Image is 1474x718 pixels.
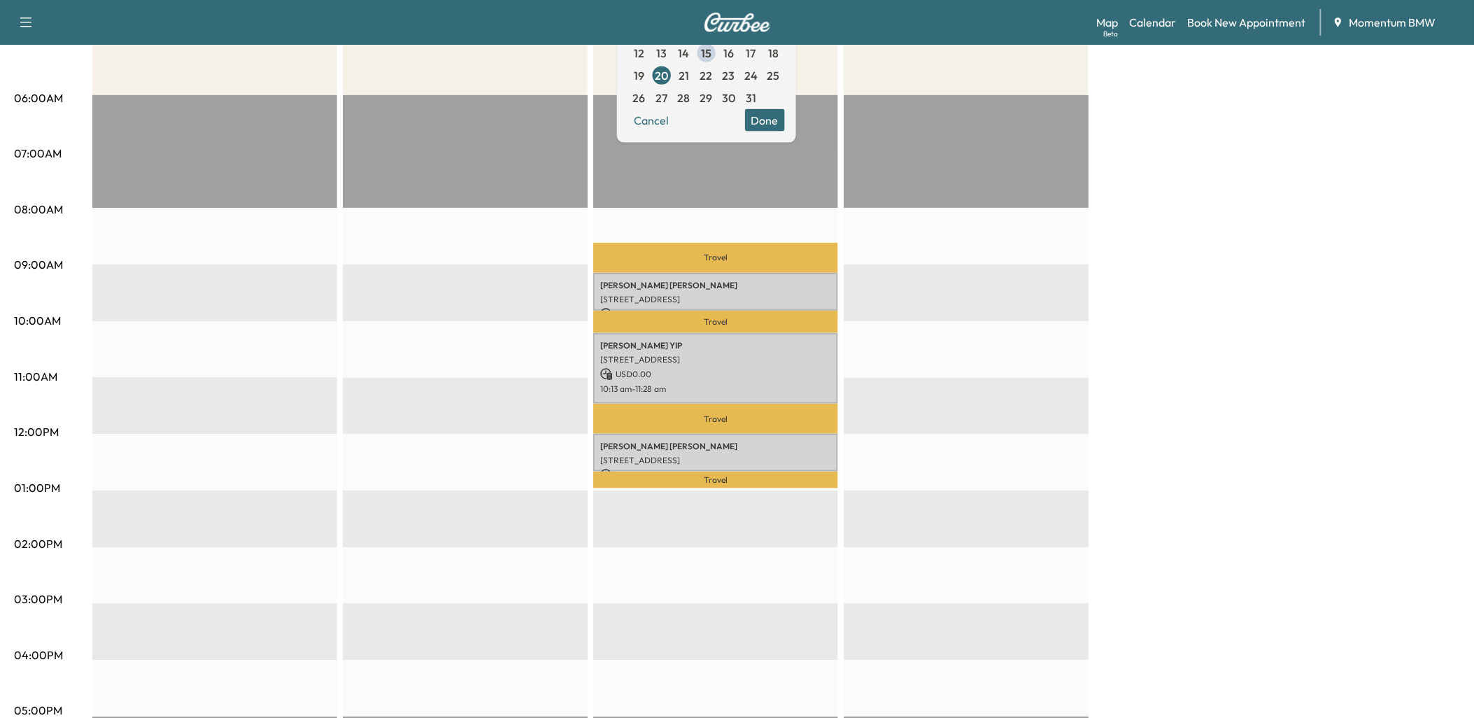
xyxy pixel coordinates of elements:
[678,89,690,106] span: 28
[723,66,735,83] span: 23
[679,44,690,61] span: 14
[14,591,62,607] p: 03:00PM
[600,294,831,305] p: [STREET_ADDRESS]
[1349,14,1436,31] span: Momentum BMW
[593,311,838,333] p: Travel
[600,441,831,452] p: [PERSON_NAME] [PERSON_NAME]
[723,44,734,61] span: 16
[1097,14,1119,31] a: MapBeta
[767,66,780,83] span: 25
[600,354,831,365] p: [STREET_ADDRESS]
[14,90,63,106] p: 06:00AM
[14,479,60,496] p: 01:00PM
[14,312,61,329] p: 10:00AM
[745,108,785,131] button: Done
[655,89,667,106] span: 27
[600,308,831,321] p: USD 0.00
[633,89,646,106] span: 26
[600,455,831,466] p: [STREET_ADDRESS]
[600,280,831,291] p: [PERSON_NAME] [PERSON_NAME]
[1188,14,1306,31] a: Book New Appointment
[593,472,838,488] p: Travel
[655,66,668,83] span: 20
[746,44,756,61] span: 17
[679,66,689,83] span: 21
[593,243,838,273] p: Travel
[1104,29,1119,39] div: Beta
[700,66,713,83] span: 22
[593,404,838,434] p: Travel
[600,368,831,381] p: USD 0.00
[628,108,676,131] button: Cancel
[14,535,62,552] p: 02:00PM
[600,340,831,351] p: [PERSON_NAME] YIP
[722,89,735,106] span: 30
[634,66,644,83] span: 19
[768,44,779,61] span: 18
[744,66,758,83] span: 24
[600,383,831,395] p: 10:13 am - 11:28 am
[14,201,63,218] p: 08:00AM
[656,44,667,61] span: 13
[700,89,713,106] span: 29
[634,44,644,61] span: 12
[600,469,831,481] p: USD 0.00
[14,145,62,162] p: 07:00AM
[746,89,756,106] span: 31
[701,44,711,61] span: 15
[14,368,57,385] p: 11:00AM
[14,256,63,273] p: 09:00AM
[1130,14,1177,31] a: Calendar
[14,647,63,663] p: 04:00PM
[14,423,59,440] p: 12:00PM
[704,13,771,32] img: Curbee Logo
